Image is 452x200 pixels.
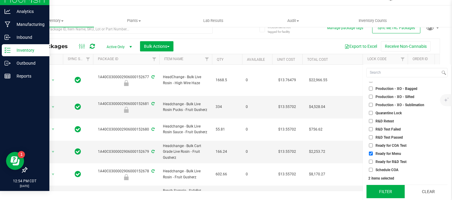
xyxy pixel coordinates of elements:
[368,176,446,180] div: 2 items selected
[5,73,11,79] inline-svg: Reports
[367,57,387,61] a: Lock Code
[413,57,428,61] a: Order Id
[92,101,160,113] div: 1A40C0300002906000152681
[376,87,417,91] span: Production - XO - Bagged
[151,75,154,79] span: Sync from Compliance System
[174,14,253,27] a: Lab Results
[216,77,238,83] span: 1668.5
[272,163,302,186] td: $13.55702
[369,135,373,139] input: R&D Test Passed
[246,104,269,110] span: 0
[246,127,269,132] span: 0
[247,57,265,62] a: Available
[376,160,407,164] span: Ready for R&D Test
[94,18,173,23] span: Plants
[306,170,328,179] span: $8,170.27
[372,23,420,33] button: Sync METRC Packages
[3,184,47,188] p: [DATE]
[18,151,25,158] iframe: Resource center unread badge
[144,44,170,49] span: Bulk Actions
[376,136,403,139] span: R&D Test Passed
[163,101,208,113] span: Headchange - Bulk Live Rosin Pucks - Fruit Gusherz
[369,87,373,91] input: Production - XO - Bagged
[366,185,405,198] button: Filter
[351,18,395,23] span: Inventory Counts
[369,95,373,99] input: Production - XO - Sifted
[369,127,373,131] input: R&D Test Failed
[151,127,154,131] span: Sync from Compliance System
[369,152,373,155] input: Ready for Menu
[11,60,47,67] p: Outbound
[306,76,330,85] span: $22,966.55
[376,79,420,82] span: Production - Save for FECO
[369,111,373,115] input: Quarantine Lock
[216,104,238,110] span: 334
[151,169,154,173] span: Sync from Compliance System
[376,168,398,172] span: Schedule COA
[92,174,160,180] div: Post Processing - XO - Curing
[68,57,91,61] a: Sync Status
[246,149,269,155] span: 0
[14,18,94,23] span: Inventory
[83,54,93,64] a: Filter
[75,147,81,156] span: In Sync
[376,119,394,123] span: R&D Retest
[75,103,81,111] span: In Sync
[11,34,47,41] p: Inbound
[6,152,24,170] iframe: Resource center
[369,160,373,164] input: Ready for R&D Test
[5,8,11,14] inline-svg: Analytics
[26,25,213,34] input: Search Package ID, Item Name, SKU, Lot or Part Number...
[253,14,333,27] a: Audit
[409,185,447,198] button: Clear
[369,103,373,107] input: Production - XO - Sublimation
[98,57,118,61] a: Package ID
[3,178,47,184] p: 12:54 PM CDT
[49,148,57,156] span: select
[151,102,154,106] span: Sync from Compliance System
[92,74,160,86] div: 1A40C0300002906000152677
[195,18,232,23] span: Lab Results
[376,95,414,99] span: Production - XO - Sifted
[5,60,11,66] inline-svg: Outbound
[75,125,81,134] span: In Sync
[11,72,47,80] p: Reports
[272,118,302,141] td: $13.55702
[307,57,328,62] a: Total Cost
[272,65,302,96] td: $13.76479
[367,68,440,77] input: Search
[333,14,413,27] a: Inventory Counts
[246,77,269,83] span: 0
[140,41,173,51] button: Bulk Actions
[163,124,208,135] span: Headchange - Bulk Live Rosin Sauce - Fruit Gusherz
[268,25,298,34] span: Include items not tagged for facility
[5,47,11,53] inline-svg: Inventory
[369,143,373,147] input: Ready for COA Test
[376,152,401,155] span: Ready for Menu
[272,96,302,118] td: $13.55702
[306,125,326,134] span: $756.62
[49,103,57,111] span: select
[92,168,160,180] div: 1A40C0300002906000152678
[306,103,328,111] span: $4,528.04
[376,103,424,107] span: Production - XO - Sublimation
[49,170,57,179] span: select
[11,8,47,15] p: Analytics
[216,127,238,132] span: 55.81
[11,21,47,28] p: Manufacturing
[398,54,408,64] a: Filter
[5,34,11,40] inline-svg: Inbound
[376,144,407,147] span: Ready for COA Test
[327,26,363,31] button: Manage package tags
[341,41,381,51] button: Export to Excel
[163,74,208,86] span: HeadChange - Bulk Live Rosin - High Wire Haze
[217,57,223,62] a: Qty
[163,143,208,161] span: Headchange - Bulk Cart Grade Live Rosin - Fruit Gusherz
[369,168,373,172] input: Schedule COA
[14,14,94,27] a: Inventory
[149,54,159,64] a: Filter
[216,149,238,155] span: 166.24
[164,57,183,61] a: Item Name
[163,168,208,180] span: Headchange - Bulk Live Rosin - Fruit Gusherz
